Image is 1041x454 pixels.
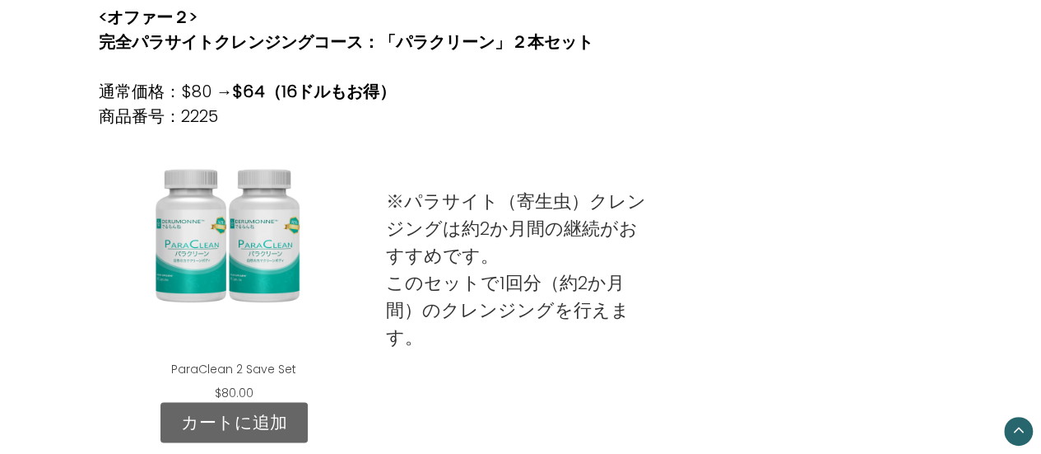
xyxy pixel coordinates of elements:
[232,80,395,103] strong: $64（16ドルもお得）
[99,129,368,402] div: ParaClean 2 Save Set
[205,385,263,402] div: $80.00
[171,361,296,377] a: ParaClean 2 Save Set
[386,188,655,351] p: ※パラサイト（寄生虫）クレンジングは約2か月間の継続がおすすめです。 このセットで1回分（約2か月間）のクレンジングを行えます。
[99,30,593,54] strong: 完全パラサイトクレンジングコース：「パラクリーン」２本セット
[160,402,308,443] a: カートに追加
[99,6,198,29] strong: <オファー２>
[99,79,593,129] p: 通常価格：$80 → 商品番号：2225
